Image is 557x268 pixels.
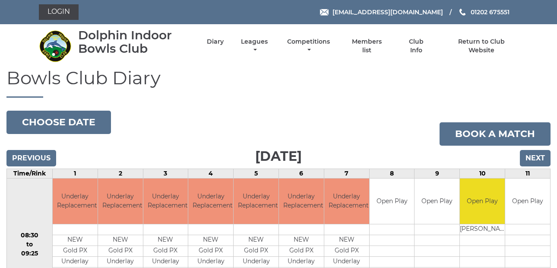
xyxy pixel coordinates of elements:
[78,29,192,55] div: Dolphin Indoor Bowls Club
[279,235,324,246] td: NEW
[188,256,233,267] td: Underlay
[234,235,278,246] td: NEW
[52,169,98,179] td: 1
[460,179,505,224] td: Open Play
[53,179,98,224] td: Underlay Replacement
[207,38,224,46] a: Diary
[370,179,415,224] td: Open Play
[415,179,459,224] td: Open Play
[471,8,510,16] span: 01202 675551
[320,9,329,16] img: Email
[285,38,332,54] a: Competitions
[98,179,143,224] td: Underlay Replacement
[445,38,518,54] a: Return to Club Website
[143,179,188,224] td: Underlay Replacement
[6,150,56,166] input: Previous
[98,169,143,179] td: 2
[324,256,369,267] td: Underlay
[279,256,324,267] td: Underlay
[234,179,278,224] td: Underlay Replacement
[347,38,387,54] a: Members list
[279,246,324,256] td: Gold PX
[98,246,143,256] td: Gold PX
[460,169,505,179] td: 10
[143,256,188,267] td: Underlay
[234,246,278,256] td: Gold PX
[143,235,188,246] td: NEW
[369,169,415,179] td: 8
[234,169,279,179] td: 5
[402,38,430,54] a: Club Info
[332,8,443,16] span: [EMAIL_ADDRESS][DOMAIN_NAME]
[188,169,234,179] td: 4
[459,9,465,16] img: Phone us
[98,235,143,246] td: NEW
[505,179,550,224] td: Open Play
[320,7,443,17] a: Email [EMAIL_ADDRESS][DOMAIN_NAME]
[39,4,79,20] a: Login
[505,169,551,179] td: 11
[324,169,369,179] td: 7
[415,169,460,179] td: 9
[188,235,233,246] td: NEW
[278,169,324,179] td: 6
[234,256,278,267] td: Underlay
[520,150,551,166] input: Next
[6,111,111,134] button: Choose date
[39,30,71,62] img: Dolphin Indoor Bowls Club
[53,246,98,256] td: Gold PX
[188,246,233,256] td: Gold PX
[324,235,369,246] td: NEW
[440,122,551,146] a: Book a match
[188,179,233,224] td: Underlay Replacement
[460,224,505,235] td: [PERSON_NAME]
[6,68,551,98] h1: Bowls Club Diary
[279,179,324,224] td: Underlay Replacement
[458,7,510,17] a: Phone us 01202 675551
[53,256,98,267] td: Underlay
[7,169,53,179] td: Time/Rink
[53,235,98,246] td: NEW
[239,38,270,54] a: Leagues
[324,246,369,256] td: Gold PX
[143,169,188,179] td: 3
[143,246,188,256] td: Gold PX
[98,256,143,267] td: Underlay
[324,179,369,224] td: Underlay Replacement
